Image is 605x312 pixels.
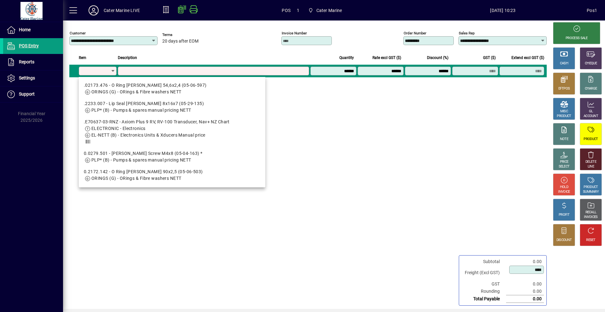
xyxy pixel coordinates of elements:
[558,86,570,91] div: EFTPOS
[118,54,137,61] span: Description
[316,5,342,15] span: Cater Marine
[162,39,199,44] span: 20 days after EOM
[585,86,597,91] div: CHARGE
[584,137,598,142] div: PRODUCT
[79,98,265,116] mat-option: .2233.007 - Lip Seal Johnson 8x16x7 (05-29-135)
[91,126,146,131] span: ELECTRONIC - Electronics
[19,91,35,97] span: Support
[84,150,260,157] div: 0.0279.501 - [PERSON_NAME] Screw M4x8 (05-04-163) *
[79,166,265,184] mat-option: 0.2172.142 - O Ring Johnson 90x2,5 (05-06-503)
[84,187,260,193] div: 0.2230.015 - [PERSON_NAME] V-ring ([PHONE_NUMBER]
[560,185,568,190] div: HOLD
[511,54,544,61] span: Extend excl GST ($)
[104,5,140,15] div: Cater Marine LIVE
[282,5,291,15] span: POS
[462,280,506,288] td: GST
[19,59,34,64] span: Reports
[79,79,265,98] mat-option: .02173.476 - O Ring Johnson 54,6x2,4 (05-06-597)
[162,33,200,37] span: Terms
[3,22,63,38] a: Home
[3,86,63,102] a: Support
[372,54,401,61] span: Rate excl GST ($)
[589,109,593,114] div: GL
[462,258,506,265] td: Subtotal
[84,82,260,89] div: .02173.476 - O Ring [PERSON_NAME] 54,6x2,4 (05-06-597)
[419,5,587,15] span: [DATE] 10:23
[559,213,569,217] div: PROFIT
[566,36,588,41] div: PROCESS SALE
[584,185,598,190] div: PRODUCT
[19,75,35,80] span: Settings
[560,137,568,142] div: NOTE
[506,258,544,265] td: 0.00
[459,31,475,35] mat-label: Sales rep
[583,190,599,194] div: SUMMARY
[584,215,597,220] div: INVOICES
[91,89,181,94] span: ORINGS (G) - ORings & Fibre washers NETT
[588,164,594,169] div: LINE
[586,238,596,243] div: RESET
[79,184,265,203] mat-option: 0.2230.015 - Johnson V-ring (05-19-503
[91,108,191,113] span: PLP* (B) - Pumps & spares manual pricing NETT
[339,54,354,61] span: Quantity
[91,176,181,181] span: ORINGS (G) - ORings & Fibre washers NETT
[483,54,496,61] span: GST ($)
[84,5,104,16] button: Profile
[84,100,260,107] div: .2233.007 - Lip Seal [PERSON_NAME] 8x16x7 (05-29-135)
[84,119,260,125] div: .E70637-03-RNZ - Axiom Plus 9 RV, RV-100 Transducer, Nav+ NZ Chart
[587,5,597,15] div: Pos1
[506,288,544,295] td: 0.00
[559,164,570,169] div: SELECT
[404,31,426,35] mat-label: Order number
[560,109,568,114] div: MISC
[79,148,265,166] mat-option: 0.0279.501 - Johnson Screw M4x8 (05-04-163) *
[79,54,86,61] span: Item
[306,5,345,16] span: Cater Marine
[19,43,39,48] span: POS Entry
[557,114,571,119] div: PRODUCT
[585,210,596,215] div: RECALL
[506,280,544,288] td: 0.00
[91,157,191,162] span: PLP* (B) - Pumps & spares manual pricing NETT
[91,132,205,138] span: EL-NETT (B) - Electronics Units & Xducers Manual price
[70,31,86,35] mat-label: Customer
[558,190,570,194] div: INVOICE
[585,61,597,66] div: CHEQUE
[585,160,596,164] div: DELETE
[79,116,265,148] mat-option: .E70637-03-RNZ - Axiom Plus 9 RV, RV-100 Transducer, Nav+ NZ Chart
[3,70,63,86] a: Settings
[506,295,544,303] td: 0.00
[3,54,63,70] a: Reports
[560,61,568,66] div: CASH
[427,54,448,61] span: Discount (%)
[556,238,572,243] div: DISCOUNT
[462,265,506,280] td: Freight (Excl GST)
[282,31,307,35] mat-label: Invoice number
[19,27,31,32] span: Home
[584,114,598,119] div: ACCOUNT
[297,5,299,15] span: 1
[84,168,260,175] div: 0.2172.142 - O Ring [PERSON_NAME] 90x2,5 (05-06-503)
[560,160,568,164] div: PRICE
[462,288,506,295] td: Rounding
[462,295,506,303] td: Total Payable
